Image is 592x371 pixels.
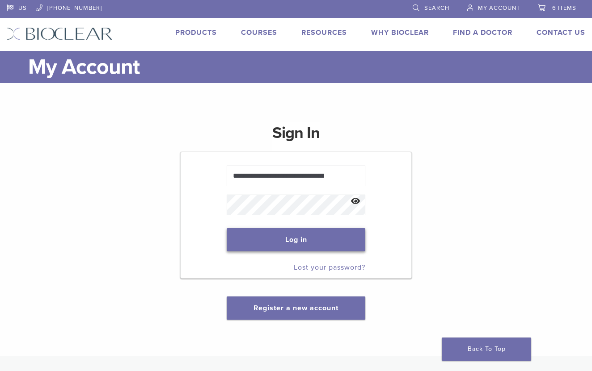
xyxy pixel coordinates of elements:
[175,28,217,37] a: Products
[552,4,576,12] span: 6 items
[301,28,347,37] a: Resources
[478,4,520,12] span: My Account
[28,51,585,83] h1: My Account
[227,228,365,251] button: Log in
[254,304,338,313] a: Register a new account
[537,28,585,37] a: Contact Us
[7,27,113,40] img: Bioclear
[453,28,512,37] a: Find A Doctor
[346,190,365,213] button: Show password
[442,338,531,361] a: Back To Top
[371,28,429,37] a: Why Bioclear
[227,296,366,320] button: Register a new account
[294,263,365,272] a: Lost your password?
[272,122,320,151] h1: Sign In
[241,28,277,37] a: Courses
[424,4,449,12] span: Search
